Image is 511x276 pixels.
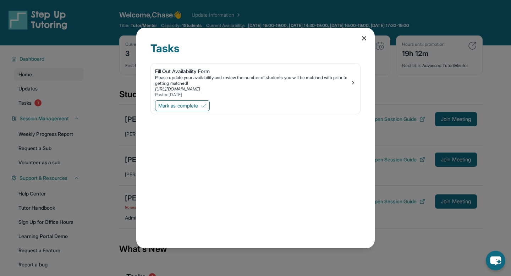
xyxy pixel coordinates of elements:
div: Please update your availability and review the number of students you will be matched with prior ... [155,75,350,86]
div: Tasks [150,42,361,63]
div: Posted [DATE] [155,92,350,98]
a: Fill Out Availability FormPlease update your availability and review the number of students you w... [151,64,360,99]
button: chat-button [486,251,505,270]
a: [URL][DOMAIN_NAME] [155,86,200,92]
button: Mark as complete [155,100,210,111]
span: Mark as complete [158,102,198,109]
img: Mark as complete [201,103,207,109]
div: Fill Out Availability Form [155,68,350,75]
